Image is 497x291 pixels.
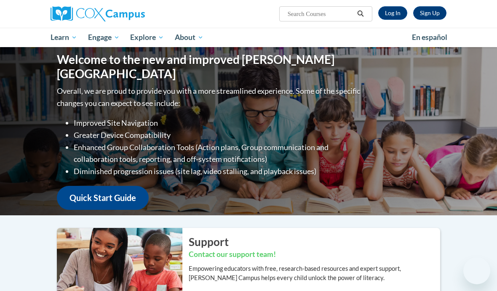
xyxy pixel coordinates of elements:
[51,32,77,42] span: Learn
[412,33,447,42] span: En español
[130,32,164,42] span: Explore
[287,9,354,19] input: Search Courses
[378,6,407,20] a: Log In
[74,141,362,166] li: Enhanced Group Collaboration Tools (Action plans, Group communication and collaboration tools, re...
[354,9,367,19] button: Search
[45,28,83,47] a: Learn
[57,85,362,109] p: Overall, we are proud to provide you with a more streamlined experience. Some of the specific cha...
[74,165,362,177] li: Diminished progression issues (site lag, video stalling, and playback issues)
[57,186,149,210] a: Quick Start Guide
[189,249,440,260] h3: Contact our support team!
[125,28,169,47] a: Explore
[169,28,209,47] a: About
[74,129,362,141] li: Greater Device Compatibility
[51,6,174,21] a: Cox Campus
[175,32,203,42] span: About
[189,264,440,283] p: Empowering educators with free, research-based resources and expert support, [PERSON_NAME] Campus...
[189,234,440,249] h2: Support
[83,28,125,47] a: Engage
[57,53,362,81] h1: Welcome to the new and improved [PERSON_NAME][GEOGRAPHIC_DATA]
[406,29,453,46] a: En español
[51,6,145,21] img: Cox Campus
[463,257,490,284] iframe: Button to launch messaging window
[44,28,453,47] div: Main menu
[74,117,362,129] li: Improved Site Navigation
[413,6,446,20] a: Register
[88,32,120,42] span: Engage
